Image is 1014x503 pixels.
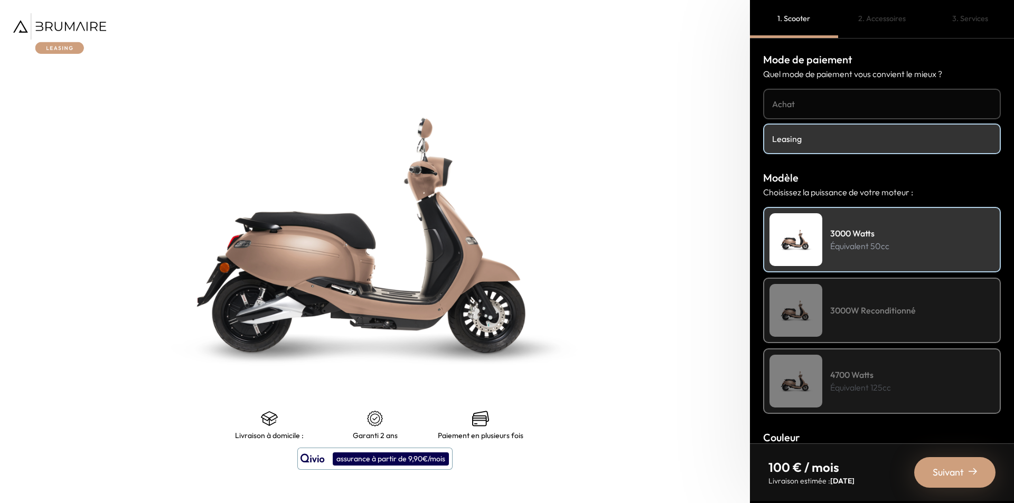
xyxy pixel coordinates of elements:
[830,240,889,252] p: Équivalent 50cc
[830,476,855,486] span: [DATE]
[297,448,453,470] button: assurance à partir de 9,90€/mois
[763,430,1001,445] h3: Couleur
[472,410,489,427] img: credit-cards.png
[772,132,992,145] h4: Leasing
[763,170,1001,186] h3: Modèle
[933,465,964,480] span: Suivant
[763,68,1001,80] p: Quel mode de paiement vous convient le mieux ?
[969,467,977,476] img: right-arrow-2.png
[235,431,304,440] p: Livraison à domicile :
[768,459,855,476] p: 100 € / mois
[769,213,822,266] img: Scooter Leasing
[438,431,523,440] p: Paiement en plusieurs fois
[772,98,992,110] h4: Achat
[830,304,916,317] h4: 3000W Reconditionné
[763,52,1001,68] h3: Mode de paiement
[301,452,325,465] img: logo qivio
[13,13,106,54] img: Brumaire Leasing
[763,89,1001,119] a: Achat
[830,368,891,381] h4: 4700 Watts
[353,431,398,440] p: Garanti 2 ans
[768,476,855,486] p: Livraison estimée :
[367,410,383,427] img: certificat-de-garantie.png
[830,227,889,240] h4: 3000 Watts
[333,452,449,466] div: assurance à partir de 9,90€/mois
[830,381,891,394] p: Équivalent 125cc
[769,355,822,407] img: Scooter Leasing
[769,284,822,337] img: Scooter Leasing
[261,410,278,427] img: shipping.png
[763,186,1001,198] p: Choisissez la puissance de votre moteur :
